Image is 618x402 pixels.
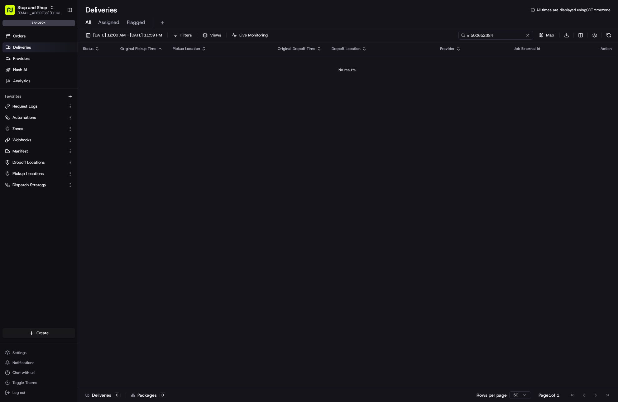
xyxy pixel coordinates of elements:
[2,54,78,64] a: Providers
[16,40,103,47] input: Clear
[12,148,28,154] span: Manifest
[12,90,48,97] span: Knowledge Base
[6,25,113,35] p: Welcome 👋
[2,101,75,111] button: Request Logs
[458,31,533,40] input: Type to search
[12,171,44,177] span: Pickup Locations
[12,126,23,132] span: Zones
[159,392,166,398] div: 0
[106,61,113,69] button: Start new chat
[2,378,75,387] button: Toggle Theme
[2,42,78,52] a: Deliveries
[36,330,49,336] span: Create
[514,46,540,51] span: Job External Id
[5,182,65,188] a: Dispatch Strategy
[604,31,613,40] button: Refresh
[210,32,221,38] span: Views
[200,31,224,40] button: Views
[278,46,315,51] span: Original Dropoff Time
[6,60,17,71] img: 1736555255976-a54dd68f-1ca7-489b-9aae-adbdc363a1c4
[2,31,78,41] a: Orders
[2,348,75,357] button: Settings
[536,31,557,40] button: Map
[12,360,34,365] span: Notifications
[12,182,46,188] span: Dispatch Strategy
[2,157,75,167] button: Dropoff Locations
[180,32,192,38] span: Filters
[21,60,102,66] div: Start new chat
[17,4,47,11] button: Stop and Shop
[131,392,166,398] div: Packages
[12,350,26,355] span: Settings
[13,67,27,73] span: Nash AI
[85,392,121,398] div: Deliveries
[440,46,455,51] span: Provider
[85,5,117,15] h1: Deliveries
[21,66,79,71] div: We're available if you need us!
[477,392,507,398] p: Rows per page
[2,91,75,101] div: Favorites
[98,19,119,26] span: Assigned
[2,2,65,17] button: Stop and Shop[EMAIL_ADDRESS][DOMAIN_NAME]
[536,7,611,12] span: All times are displayed using CDT timezone
[4,88,50,99] a: 📗Knowledge Base
[6,6,19,19] img: Nash
[239,32,268,38] span: Live Monitoring
[50,88,103,99] a: 💻API Documentation
[2,328,75,338] button: Create
[12,115,36,120] span: Automations
[2,368,75,377] button: Chat with us!
[2,358,75,367] button: Notifications
[2,20,75,26] div: sandbox
[5,126,65,132] a: Zones
[2,180,75,190] button: Dispatch Strategy
[2,146,75,156] button: Manifest
[12,104,37,109] span: Request Logs
[53,91,58,96] div: 💻
[5,104,65,109] a: Request Logs
[12,160,45,165] span: Dropoff Locations
[17,11,62,16] button: [EMAIL_ADDRESS][DOMAIN_NAME]
[5,171,65,177] a: Pickup Locations
[13,45,31,50] span: Deliveries
[546,32,554,38] span: Map
[83,31,165,40] button: [DATE] 12:00 AM - [DATE] 11:59 PM
[93,32,162,38] span: [DATE] 12:00 AM - [DATE] 11:59 PM
[332,46,361,51] span: Dropoff Location
[44,105,75,110] a: Powered byPylon
[6,91,11,96] div: 📗
[539,392,559,398] div: Page 1 of 1
[601,46,612,51] div: Action
[13,78,30,84] span: Analytics
[2,388,75,397] button: Log out
[83,46,93,51] span: Status
[114,392,121,398] div: 0
[12,137,31,143] span: Webhooks
[62,106,75,110] span: Pylon
[2,124,75,134] button: Zones
[2,113,75,123] button: Automations
[173,46,200,51] span: Pickup Location
[170,31,194,40] button: Filters
[80,67,614,72] div: No results.
[85,19,91,26] span: All
[2,169,75,179] button: Pickup Locations
[5,160,65,165] a: Dropoff Locations
[12,390,25,395] span: Log out
[2,76,78,86] a: Analytics
[59,90,100,97] span: API Documentation
[12,380,37,385] span: Toggle Theme
[13,33,26,39] span: Orders
[13,56,30,61] span: Providers
[229,31,271,40] button: Live Monitoring
[5,148,65,154] a: Manifest
[5,137,65,143] a: Webhooks
[5,115,65,120] a: Automations
[12,370,35,375] span: Chat with us!
[2,65,78,75] a: Nash AI
[127,19,145,26] span: Flagged
[2,135,75,145] button: Webhooks
[120,46,156,51] span: Original Pickup Time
